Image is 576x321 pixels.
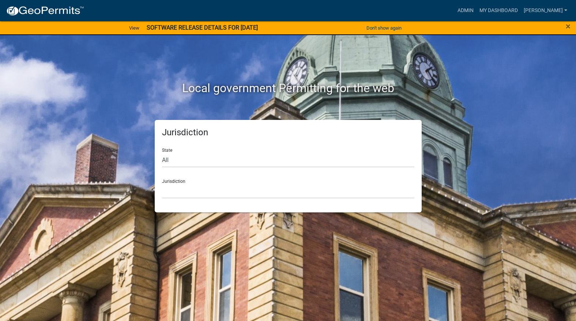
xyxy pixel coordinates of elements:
[521,4,570,18] a: [PERSON_NAME]
[566,21,571,31] span: ×
[455,4,477,18] a: Admin
[566,22,571,31] button: Close
[126,22,142,34] a: View
[364,22,404,34] button: Don't show again
[477,4,521,18] a: My Dashboard
[85,81,491,95] h2: Local government Permitting for the web
[162,127,414,138] h5: Jurisdiction
[147,24,258,31] strong: SOFTWARE RELEASE DETAILS FOR [DATE]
